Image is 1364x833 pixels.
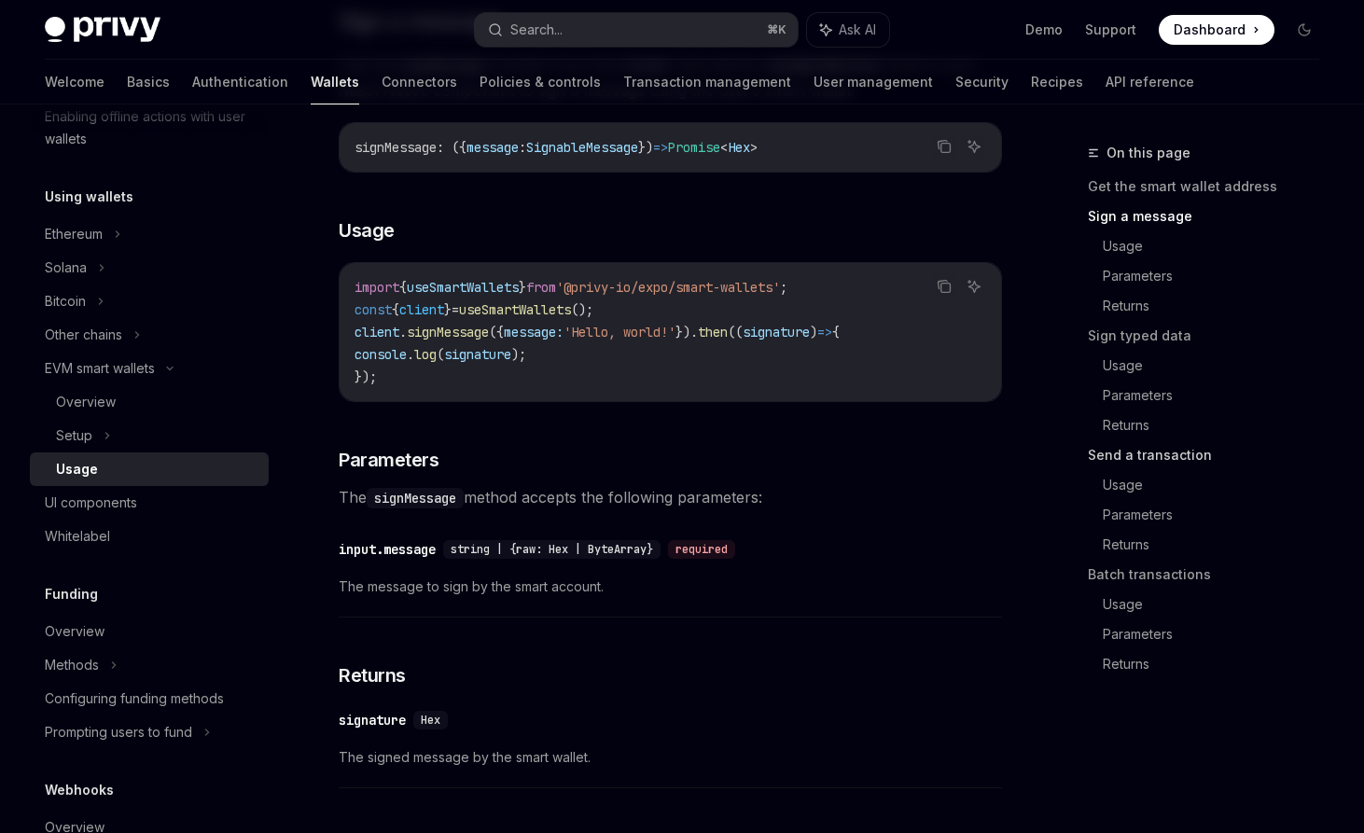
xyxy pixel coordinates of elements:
[839,21,876,39] span: Ask AI
[814,60,933,104] a: User management
[355,368,377,385] span: });
[56,424,92,447] div: Setup
[30,452,269,486] a: Usage
[1031,60,1083,104] a: Recipes
[810,324,817,340] span: )
[451,542,653,557] span: string | {raw: Hex | ByteArray}
[30,520,269,553] a: Whitelabel
[1103,261,1334,291] a: Parameters
[45,525,110,548] div: Whitelabel
[437,346,444,363] span: (
[45,687,224,710] div: Configuring funding methods
[339,217,395,243] span: Usage
[519,139,526,156] span: :
[45,60,104,104] a: Welcome
[30,682,269,715] a: Configuring funding methods
[45,223,103,245] div: Ethereum
[1088,560,1334,590] a: Batch transactions
[311,60,359,104] a: Wallets
[407,324,489,340] span: signMessage
[30,385,269,419] a: Overview
[192,60,288,104] a: Authentication
[932,134,956,159] button: Copy the contents from the code block
[1103,590,1334,619] a: Usage
[355,346,407,363] span: console
[832,324,840,340] span: {
[1088,172,1334,201] a: Get the smart wallet address
[780,279,787,296] span: ;
[355,279,399,296] span: import
[414,346,437,363] span: log
[817,324,832,340] span: =>
[339,711,406,729] div: signature
[399,279,407,296] span: {
[1103,381,1334,410] a: Parameters
[1174,21,1246,39] span: Dashboard
[407,346,414,363] span: .
[504,324,564,340] span: message:
[1088,321,1334,351] a: Sign typed data
[339,484,1002,510] span: The method accepts the following parameters:
[1103,649,1334,679] a: Returns
[45,721,192,743] div: Prompting users to fund
[1106,60,1194,104] a: API reference
[668,139,720,156] span: Promise
[932,274,956,298] button: Copy the contents from the code block
[45,290,86,312] div: Bitcoin
[444,301,452,318] span: }
[45,654,99,676] div: Methods
[638,139,653,156] span: })
[743,324,810,340] span: signature
[571,301,593,318] span: ();
[45,620,104,643] div: Overview
[355,139,437,156] span: signMessage
[392,301,399,318] span: {
[30,486,269,520] a: UI components
[45,779,114,801] h5: Webhooks
[489,324,504,340] span: ({
[339,662,406,688] span: Returns
[45,257,87,279] div: Solana
[675,324,698,340] span: }).
[1085,21,1136,39] a: Support
[339,540,436,559] div: input.message
[56,458,98,480] div: Usage
[339,447,438,473] span: Parameters
[437,139,466,156] span: : ({
[407,279,519,296] span: useSmartWallets
[668,540,735,559] div: required
[382,60,457,104] a: Connectors
[399,324,407,340] span: .
[1289,15,1319,45] button: Toggle dark mode
[1103,619,1334,649] a: Parameters
[30,615,269,648] a: Overview
[623,60,791,104] a: Transaction management
[720,139,728,156] span: <
[767,22,786,37] span: ⌘ K
[1103,500,1334,530] a: Parameters
[962,274,986,298] button: Ask AI
[1103,410,1334,440] a: Returns
[355,324,399,340] span: client
[1025,21,1063,39] a: Demo
[510,19,563,41] div: Search...
[556,279,780,296] span: '@privy-io/expo/smart-wallets'
[1107,142,1190,164] span: On this page
[728,324,743,340] span: ((
[519,279,526,296] span: }
[526,279,556,296] span: from
[728,139,750,156] span: Hex
[399,301,444,318] span: client
[653,139,668,156] span: =>
[1103,351,1334,381] a: Usage
[45,186,133,208] h5: Using wallets
[1088,440,1334,470] a: Send a transaction
[367,488,464,508] code: signMessage
[1103,231,1334,261] a: Usage
[750,139,758,156] span: >
[955,60,1009,104] a: Security
[807,13,889,47] button: Ask AI
[962,134,986,159] button: Ask AI
[45,17,160,43] img: dark logo
[475,13,799,47] button: Search...⌘K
